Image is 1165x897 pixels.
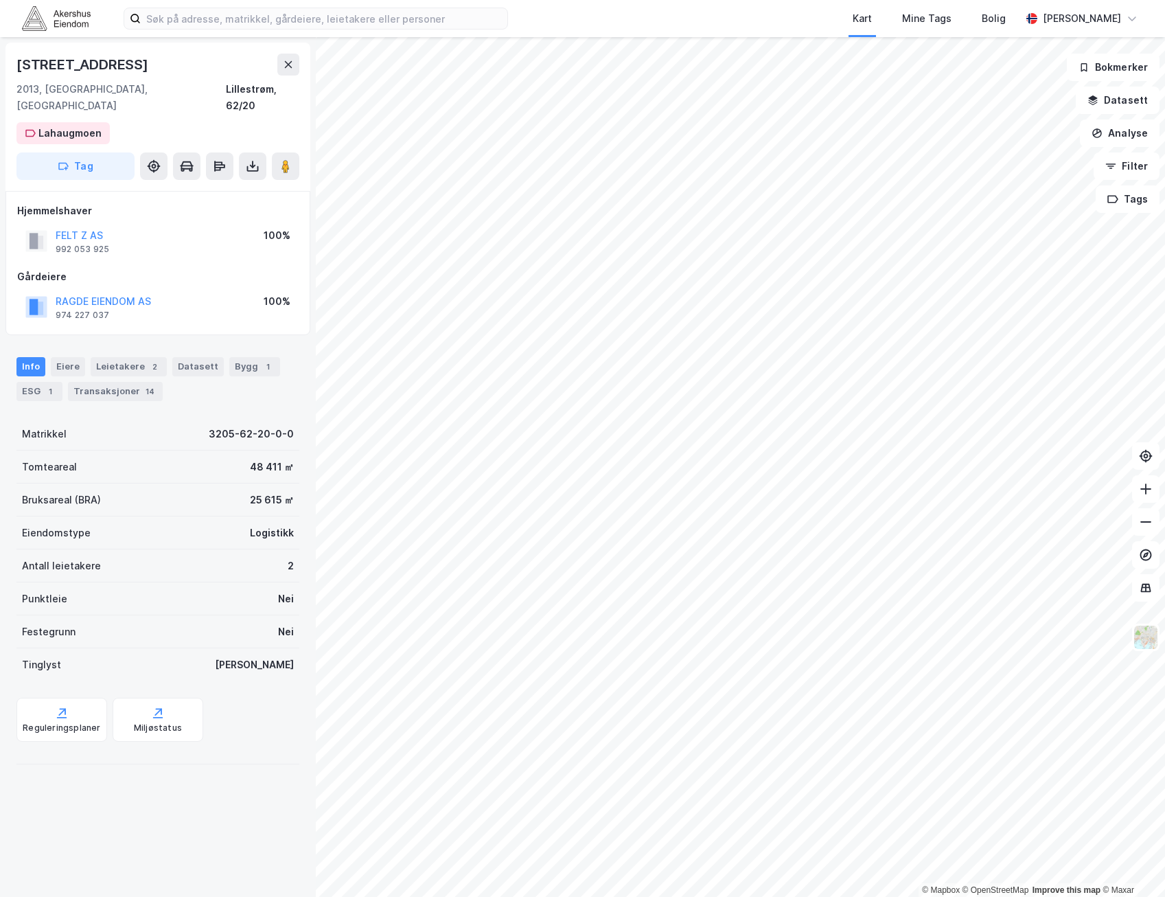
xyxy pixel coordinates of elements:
div: 100% [264,293,290,310]
div: Reguleringsplaner [23,723,100,734]
div: 2013, [GEOGRAPHIC_DATA], [GEOGRAPHIC_DATA] [16,81,226,114]
a: OpenStreetMap [962,885,1029,895]
button: Tags [1096,185,1160,213]
div: [STREET_ADDRESS] [16,54,151,76]
div: [PERSON_NAME] [1043,10,1121,27]
a: Mapbox [922,885,960,895]
div: Nei [278,591,294,607]
button: Tag [16,152,135,180]
div: Lillestrøm, 62/20 [226,81,299,114]
div: 3205-62-20-0-0 [209,426,294,442]
div: Bolig [982,10,1006,27]
div: Tinglyst [22,657,61,673]
div: Hjemmelshaver [17,203,299,219]
img: akershus-eiendom-logo.9091f326c980b4bce74ccdd9f866810c.svg [22,6,91,30]
div: Datasett [172,357,224,376]
div: 2 [148,360,161,374]
div: Matrikkel [22,426,67,442]
div: Nei [278,624,294,640]
div: Bygg [229,357,280,376]
div: Kontrollprogram for chat [1096,831,1165,897]
iframe: Chat Widget [1096,831,1165,897]
button: Filter [1094,152,1160,180]
div: Logistikk [250,525,294,541]
div: 25 615 ㎡ [250,492,294,508]
div: 100% [264,227,290,244]
div: Tomteareal [22,459,77,475]
button: Bokmerker [1067,54,1160,81]
div: Punktleie [22,591,67,607]
div: Bruksareal (BRA) [22,492,101,508]
div: Eiere [51,357,85,376]
input: Søk på adresse, matrikkel, gårdeiere, leietakere eller personer [141,8,507,29]
div: Gårdeiere [17,269,299,285]
div: Miljøstatus [134,723,182,734]
div: Lahaugmoen [38,125,102,141]
div: 992 053 925 [56,244,109,255]
div: Eiendomstype [22,525,91,541]
div: 1 [261,360,275,374]
button: Analyse [1080,120,1160,147]
div: [PERSON_NAME] [215,657,294,673]
div: Transaksjoner [68,382,163,401]
div: Kart [853,10,872,27]
div: Antall leietakere [22,558,101,574]
div: 14 [143,385,157,398]
div: Info [16,357,45,376]
div: 974 227 037 [56,310,109,321]
div: 1 [43,385,57,398]
div: 2 [288,558,294,574]
a: Improve this map [1033,885,1100,895]
div: Leietakere [91,357,167,376]
div: Mine Tags [902,10,951,27]
div: ESG [16,382,62,401]
button: Datasett [1076,87,1160,114]
img: Z [1133,624,1159,650]
div: 48 411 ㎡ [250,459,294,475]
div: Festegrunn [22,624,76,640]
